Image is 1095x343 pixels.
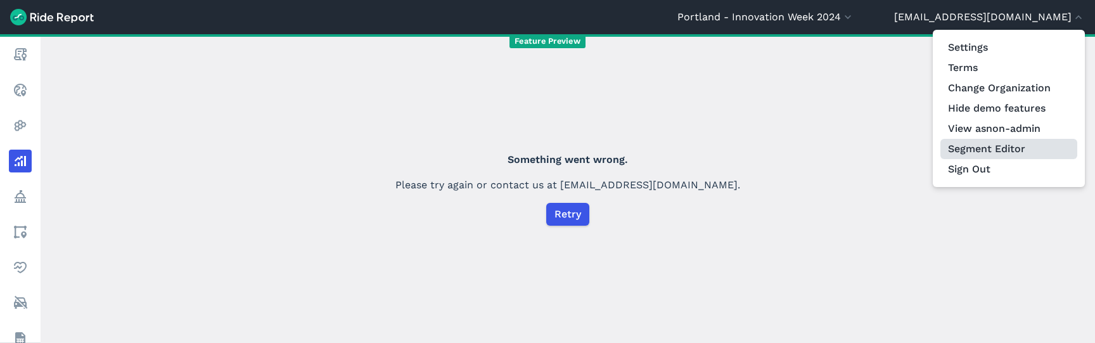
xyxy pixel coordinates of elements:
[940,98,1077,119] button: Hide demo features
[940,159,1077,179] button: Sign Out
[940,78,1077,98] a: Change Organization
[940,139,1077,159] a: Segment Editor
[940,119,1077,139] button: View asnon-admin
[940,37,1077,58] a: Settings
[940,58,1077,78] a: Terms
